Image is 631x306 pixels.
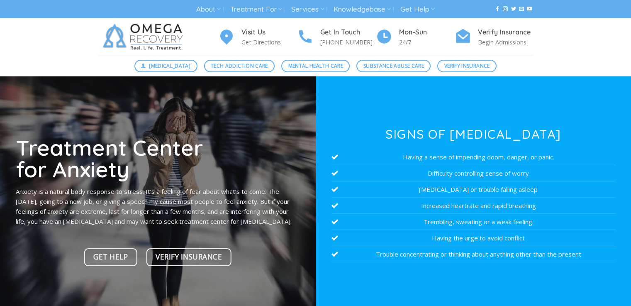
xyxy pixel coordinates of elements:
h4: Visit Us [241,27,297,38]
a: Verify Insurance Begin Admissions [455,27,534,47]
p: 24/7 [399,37,455,47]
a: Knowledgebase [334,2,391,17]
a: Get In Touch [PHONE_NUMBER] [297,27,376,47]
p: Anxiety is a natural body response to stress. It’s a feeling of fear about what’s to come. The [D... [16,186,300,226]
h3: Signs of [MEDICAL_DATA] [331,128,615,140]
a: Visit Us Get Directions [218,27,297,47]
a: Treatment For [230,2,282,17]
li: Increased heartrate and rapid breathing [331,198,615,214]
a: Follow on Twitter [511,6,516,12]
h4: Mon-Sun [399,27,455,38]
li: Having a sense of impending doom, danger, or panic. [331,149,615,165]
li: Having the urge to avoid conflict [331,230,615,246]
h4: Verify Insurance [478,27,534,38]
a: Tech Addiction Care [204,60,275,72]
span: Tech Addiction Care [211,62,268,70]
li: Trouble concentrating or thinking about anything other than the present [331,246,615,262]
span: [MEDICAL_DATA] [149,62,190,70]
a: Services [291,2,324,17]
span: Verify Insurance [156,251,222,263]
a: Get Help [400,2,435,17]
h1: Treatment Center for Anxiety [16,137,300,180]
a: Substance Abuse Care [356,60,431,72]
li: [MEDICAL_DATA] or trouble falling asleep [331,181,615,198]
a: Follow on Instagram [503,6,508,12]
p: Begin Admissions [478,37,534,47]
a: Follow on YouTube [527,6,532,12]
h4: Get In Touch [320,27,376,38]
p: Get Directions [241,37,297,47]
span: Verify Insurance [444,62,490,70]
li: Trembling, sweating or a weak feeling. [331,214,615,230]
a: Mental Health Care [281,60,350,72]
p: [PHONE_NUMBER] [320,37,376,47]
span: Get Help [93,251,128,263]
a: Get Help [84,248,138,266]
li: Difficulty controlling sense of worry [331,165,615,181]
span: Mental Health Care [288,62,343,70]
a: [MEDICAL_DATA] [134,60,197,72]
span: Substance Abuse Care [363,62,424,70]
a: Follow on Facebook [495,6,500,12]
a: Send us an email [519,6,524,12]
img: Omega Recovery [98,18,191,56]
a: Verify Insurance [437,60,497,72]
a: About [196,2,221,17]
a: Verify Insurance [146,248,231,266]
